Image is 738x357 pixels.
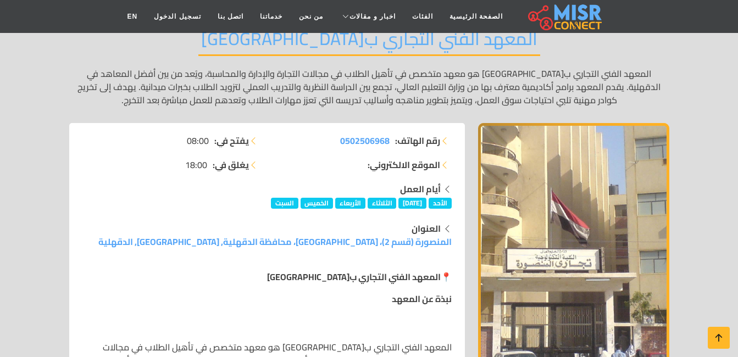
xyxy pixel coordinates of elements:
strong: يغلق في: [213,158,249,171]
img: main.misr_connect [528,3,602,30]
p: المعهد الفني التجاري ب[GEOGRAPHIC_DATA] هو معهد متخصص في تأهيل الطلاب في مجالات التجارة والإدارة ... [69,67,669,107]
span: 18:00 [185,158,207,171]
span: الثلاثاء [368,198,397,209]
strong: يفتح في: [214,134,249,147]
a: من نحن [291,6,331,27]
a: تسجيل الدخول [146,6,209,27]
span: 0502506968 [340,132,390,149]
strong: أيام العمل [400,181,441,197]
span: السبت [271,198,298,209]
a: اخبار و مقالات [331,6,404,27]
a: الفئات [404,6,441,27]
span: الأربعاء [335,198,365,209]
span: اخبار و مقالات [349,12,396,21]
a: EN [119,6,146,27]
span: الأحد [429,198,452,209]
a: اتصل بنا [209,6,252,27]
a: 0502506968 [340,134,390,147]
p: 📍 [82,270,452,283]
strong: نبذة عن المعهد [392,291,452,307]
span: 08:00 [187,134,209,147]
a: خدماتنا [252,6,291,27]
strong: المعهد الفني التجاري ب[GEOGRAPHIC_DATA] [267,269,441,285]
a: المنصورة (قسم 2)، [GEOGRAPHIC_DATA]، محافظة الدقهلية, [GEOGRAPHIC_DATA], الدقهلية [98,233,452,250]
strong: الموقع الالكتروني: [368,158,440,171]
span: الخميس [301,198,334,209]
a: الصفحة الرئيسية [441,6,511,27]
span: [DATE] [398,198,426,209]
strong: العنوان [412,220,441,237]
strong: رقم الهاتف: [395,134,440,147]
h2: المعهد الفني التجاري ب[GEOGRAPHIC_DATA] [198,28,540,56]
